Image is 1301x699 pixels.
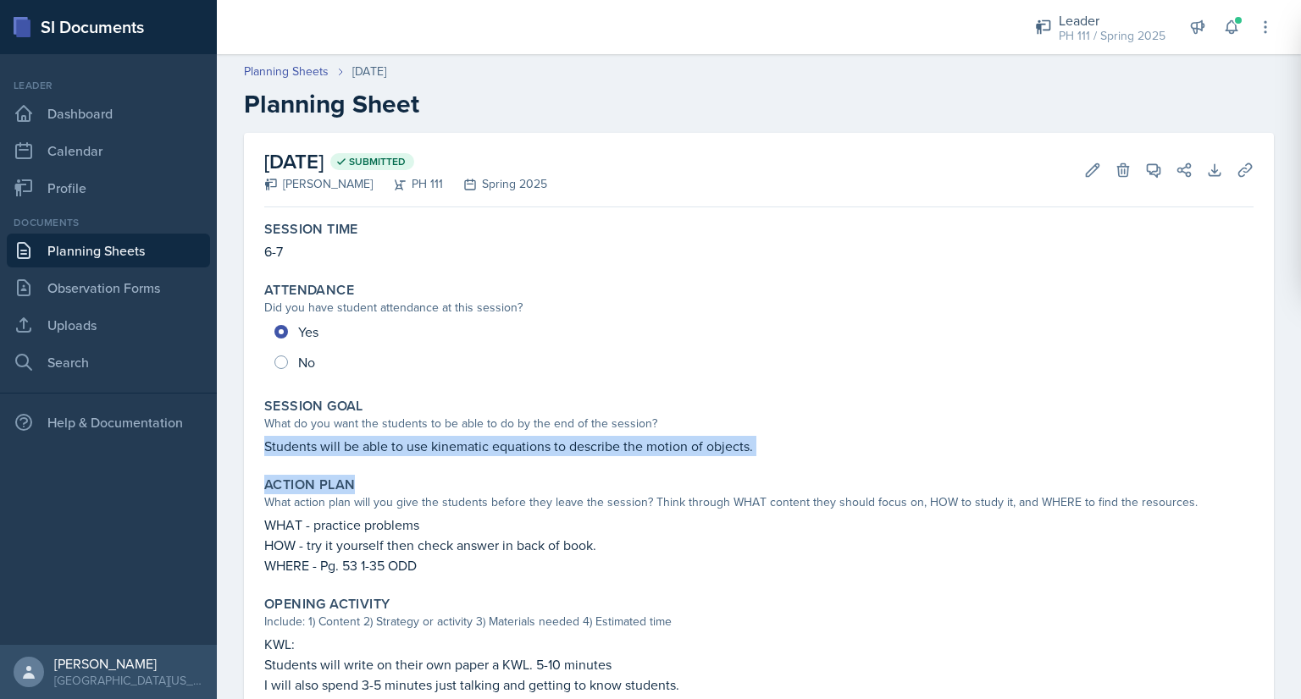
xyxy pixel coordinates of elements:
a: Profile [7,171,210,205]
div: [PERSON_NAME] [54,655,203,672]
a: Planning Sheets [244,63,329,80]
p: I will also spend 3-5 minutes just talking and getting to know students. [264,674,1254,695]
label: Attendance [264,282,354,299]
div: What do you want the students to be able to do by the end of the session? [264,415,1254,432]
div: PH 111 / Spring 2025 [1059,27,1165,45]
p: KWL: [264,634,1254,654]
div: What action plan will you give the students before they leave the session? Think through WHAT con... [264,493,1254,511]
div: Leader [7,78,210,93]
p: WHERE - Pg. 53 1-35 ODD [264,555,1254,575]
a: Uploads [7,308,210,342]
label: Session Time [264,221,358,238]
div: [GEOGRAPHIC_DATA][US_STATE] in [GEOGRAPHIC_DATA] [54,672,203,689]
h2: [DATE] [264,146,547,177]
p: 6-7 [264,241,1254,261]
a: Observation Forms [7,271,210,305]
div: Documents [7,215,210,230]
p: Students will write on their own paper a KWL. 5-10 minutes [264,654,1254,674]
p: HOW - try it yourself then check answer in back of book. [264,535,1254,555]
a: Dashboard [7,96,210,130]
label: Action Plan [264,476,355,493]
div: PH 111 [373,175,443,193]
a: Search [7,345,210,379]
div: Include: 1) Content 2) Strategy or activity 3) Materials needed 4) Estimated time [264,613,1254,630]
label: Session Goal [264,398,363,415]
h2: Planning Sheet [244,89,1274,119]
div: Did you have student attendance at this session? [264,299,1254,316]
a: Planning Sheets [7,234,210,267]
a: Calendar [7,134,210,168]
div: Leader [1059,10,1165,30]
span: Submitted [349,155,406,168]
label: Opening Activity [264,596,390,613]
div: Spring 2025 [443,175,547,193]
p: WHAT - practice problems [264,515,1254,535]
div: [PERSON_NAME] [264,175,373,193]
div: Help & Documentation [7,405,210,439]
div: [DATE] [352,63,386,80]
p: Students will be able to use kinematic equations to describe the motion of objects. [264,436,1254,456]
